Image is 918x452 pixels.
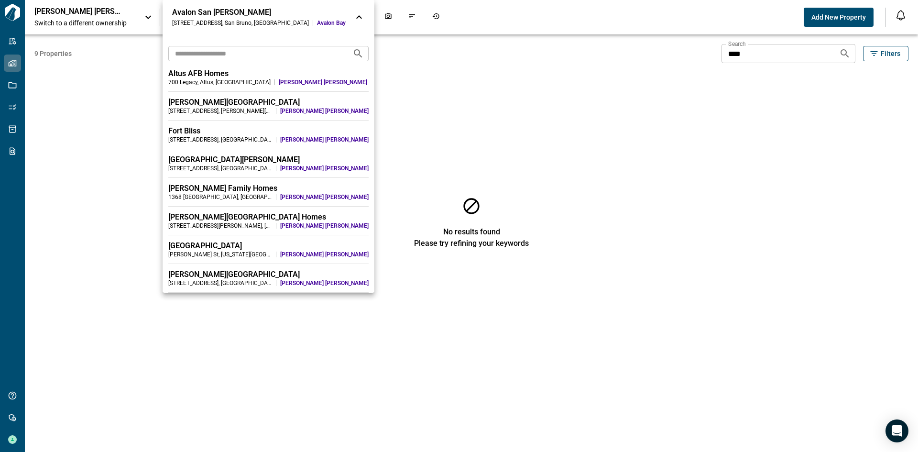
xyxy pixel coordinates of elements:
[168,78,271,86] div: 700 Legacy , Altus , [GEOGRAPHIC_DATA]
[349,44,368,63] button: Search projects
[168,270,369,279] div: [PERSON_NAME][GEOGRAPHIC_DATA]
[168,241,369,251] div: [GEOGRAPHIC_DATA]
[168,222,272,230] div: [STREET_ADDRESS][PERSON_NAME] , [PERSON_NAME][GEOGRAPHIC_DATA] , [GEOGRAPHIC_DATA]
[168,193,272,201] div: 1368 [GEOGRAPHIC_DATA] , [GEOGRAPHIC_DATA] , [GEOGRAPHIC_DATA]
[280,165,369,172] span: [PERSON_NAME] [PERSON_NAME]
[885,419,908,442] div: Open Intercom Messenger
[168,184,369,193] div: [PERSON_NAME] Family Homes
[172,19,309,27] div: [STREET_ADDRESS] , San Bruno , [GEOGRAPHIC_DATA]
[168,107,272,115] div: [STREET_ADDRESS] , [PERSON_NAME][GEOGRAPHIC_DATA] , [GEOGRAPHIC_DATA]
[280,136,369,143] span: [PERSON_NAME] [PERSON_NAME]
[168,98,369,107] div: [PERSON_NAME][GEOGRAPHIC_DATA]
[280,193,369,201] span: [PERSON_NAME] [PERSON_NAME]
[168,136,272,143] div: [STREET_ADDRESS] , [GEOGRAPHIC_DATA] , [GEOGRAPHIC_DATA]
[168,126,369,136] div: Fort Bliss
[280,251,369,258] span: [PERSON_NAME] [PERSON_NAME]
[317,19,346,27] span: Avalon Bay
[168,212,369,222] div: [PERSON_NAME][GEOGRAPHIC_DATA] Homes
[279,78,369,86] span: [PERSON_NAME] [PERSON_NAME]
[168,251,272,258] div: [PERSON_NAME] St , [US_STATE][GEOGRAPHIC_DATA] , [GEOGRAPHIC_DATA]
[168,69,369,78] div: Altus AFB Homes
[280,279,369,287] span: [PERSON_NAME] [PERSON_NAME]
[280,107,369,115] span: [PERSON_NAME] [PERSON_NAME]
[168,165,272,172] div: [STREET_ADDRESS] , [GEOGRAPHIC_DATA] , [GEOGRAPHIC_DATA]
[168,279,272,287] div: [STREET_ADDRESS] , [GEOGRAPHIC_DATA] , [GEOGRAPHIC_DATA]
[280,222,369,230] span: [PERSON_NAME] [PERSON_NAME]
[168,155,369,165] div: [GEOGRAPHIC_DATA][PERSON_NAME]
[172,8,346,17] div: Avalon San [PERSON_NAME]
